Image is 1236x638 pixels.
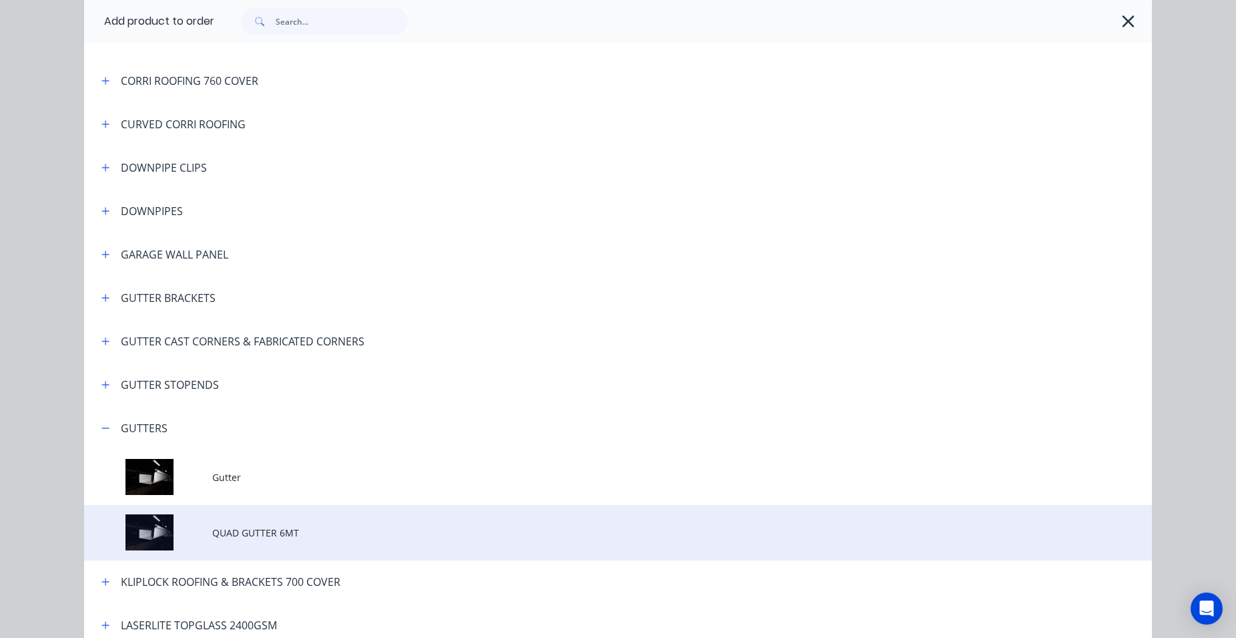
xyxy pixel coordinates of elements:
[121,160,207,176] div: DOWNPIPE CLIPS
[121,290,216,306] div: GUTTER BRACKETS
[121,73,258,89] div: CORRI ROOFING 760 COVER
[121,247,228,263] div: GARAGE WALL PANEL
[121,574,340,590] div: KLIPLOCK ROOFING & BRACKETS 700 COVER
[212,526,964,540] span: QUAD GUTTER 6MT
[212,470,964,484] span: Gutter
[121,420,168,436] div: GUTTERS
[121,617,277,633] div: LASERLITE TOPGLASS 2400GSM
[276,8,408,35] input: Search...
[121,203,183,219] div: DOWNPIPES
[121,377,219,393] div: GUTTER STOPENDS
[121,116,246,132] div: CURVED CORRI ROOFING
[121,333,364,349] div: GUTTER CAST CORNERS & FABRICATED CORNERS
[1191,593,1223,625] div: Open Intercom Messenger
